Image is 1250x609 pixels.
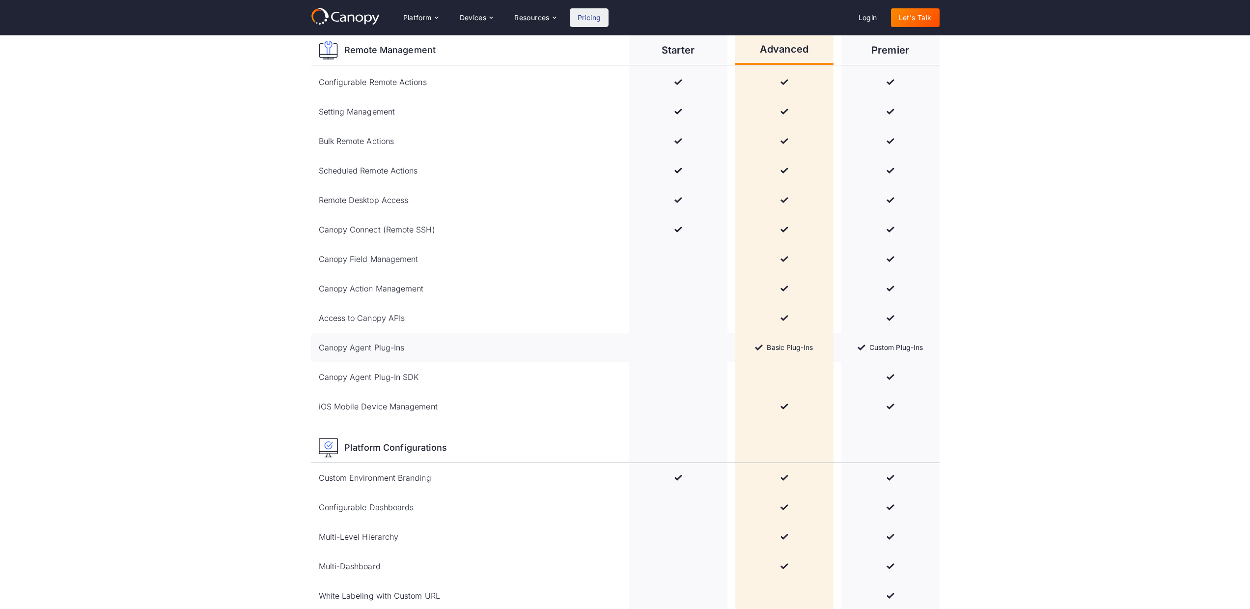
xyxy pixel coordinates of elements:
div: Canopy Action Management [319,283,424,294]
div: White Labeling with Custom URL [319,590,440,602]
div: Configurable Remote Actions [319,76,427,88]
div: Canopy Agent Plug-In SDK [319,371,419,383]
div: Devices [452,8,501,28]
a: Login [851,8,885,27]
div: Custom Environment Branding [319,472,431,484]
div: Canopy Field Management [319,253,418,265]
a: Pricing [570,8,609,27]
div: Resources [514,14,550,21]
div: Multi-Level Hierarchy [319,531,399,543]
div: Starter [662,45,694,55]
div: Bulk Remote Actions [319,135,394,147]
a: Let's Talk [891,8,940,27]
div: Access to Canopy APIs [319,312,405,324]
div: Canopy Connect (Remote SSH) [319,224,435,235]
div: Multi-Dashboard [319,560,381,572]
div: Basic Plug-Ins [767,343,813,352]
div: Platform [403,14,432,21]
div: Remote Desktop Access [319,194,409,206]
div: Canopy Agent Plug-Ins [319,342,405,353]
div: Devices [460,14,487,21]
h2: Platform Configurations [344,442,447,453]
div: Setting Management [319,106,395,117]
div: Resources [506,8,563,28]
div: Platform [395,8,446,28]
div: Advanced [760,44,808,54]
div: Scheduled Remote Actions [319,165,418,176]
div: Configurable Dashboards [319,501,414,513]
div: Premier [871,45,909,55]
div: Custom Plug-Ins [869,343,923,352]
div: iOS Mobile Device Management [319,401,438,412]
